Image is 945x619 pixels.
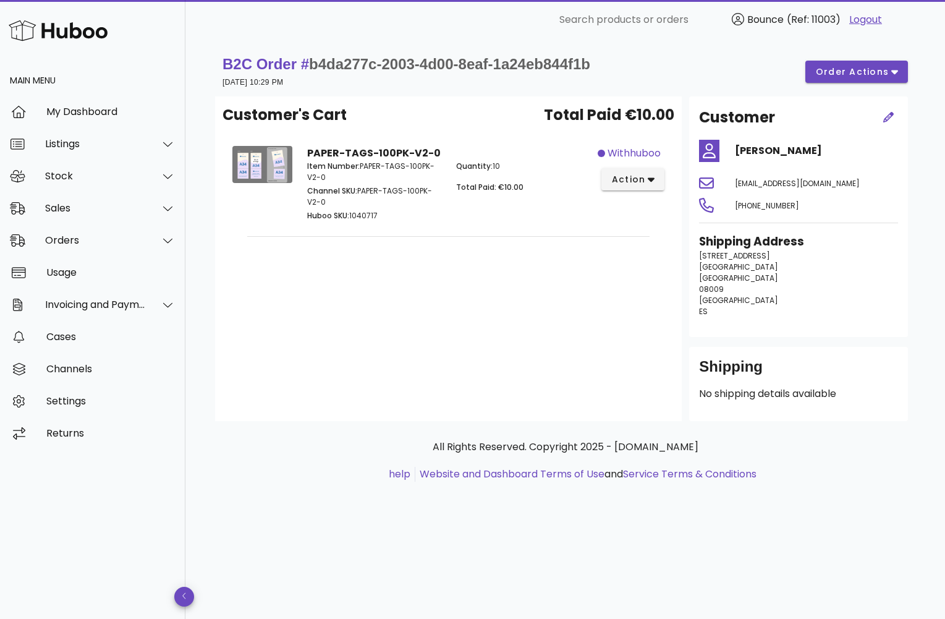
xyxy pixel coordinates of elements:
div: Usage [46,267,176,278]
span: 08009 [699,284,724,294]
div: Settings [46,395,176,407]
p: PAPER-TAGS-100PK-V2-0 [307,161,441,183]
h4: [PERSON_NAME] [735,143,898,158]
span: order actions [815,66,889,79]
p: PAPER-TAGS-100PK-V2-0 [307,186,441,208]
p: 10 [456,161,590,172]
div: Channels [46,363,176,375]
span: Total Paid €10.00 [544,104,674,126]
strong: B2C Order # [222,56,590,72]
a: Website and Dashboard Terms of Use [420,467,604,481]
span: Channel SKU: [307,186,357,196]
small: [DATE] 10:29 PM [222,78,283,87]
img: Huboo Logo [9,17,108,44]
span: Item Number: [307,161,360,171]
span: action [611,173,646,186]
button: action [601,168,665,190]
span: Total Paid: €10.00 [456,182,523,192]
span: (Ref: 11003) [787,12,841,27]
p: All Rights Reserved. Copyright 2025 - [DOMAIN_NAME] [225,440,905,455]
span: [GEOGRAPHIC_DATA] [699,273,778,283]
a: help [389,467,410,481]
div: My Dashboard [46,106,176,117]
span: [GEOGRAPHIC_DATA] [699,295,778,305]
span: Huboo SKU: [307,210,349,221]
div: Sales [45,202,146,214]
a: Service Terms & Conditions [623,467,756,481]
span: Customer's Cart [222,104,347,126]
span: withhuboo [608,146,661,161]
div: Cases [46,331,176,343]
span: ES [699,306,708,317]
p: No shipping details available [699,386,898,401]
div: Invoicing and Payments [45,299,146,310]
p: 1040717 [307,210,441,221]
span: [STREET_ADDRESS] [699,250,770,261]
h2: Customer [699,106,775,129]
span: b4da277c-2003-4d00-8eaf-1a24eb844f1b [309,56,590,72]
a: Logout [849,12,882,27]
span: [GEOGRAPHIC_DATA] [699,262,778,272]
button: order actions [805,61,908,83]
div: Returns [46,427,176,439]
div: Orders [45,234,146,246]
strong: PAPER-TAGS-100PK-V2-0 [307,146,441,160]
img: Product Image [232,146,292,183]
div: Shipping [699,357,898,386]
span: [PHONE_NUMBER] [735,200,799,211]
div: Stock [45,170,146,182]
h3: Shipping Address [699,233,898,250]
span: Bounce [747,12,784,27]
li: and [415,467,756,482]
span: [EMAIL_ADDRESS][DOMAIN_NAME] [735,178,860,189]
span: Quantity: [456,161,493,171]
div: Listings [45,138,146,150]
